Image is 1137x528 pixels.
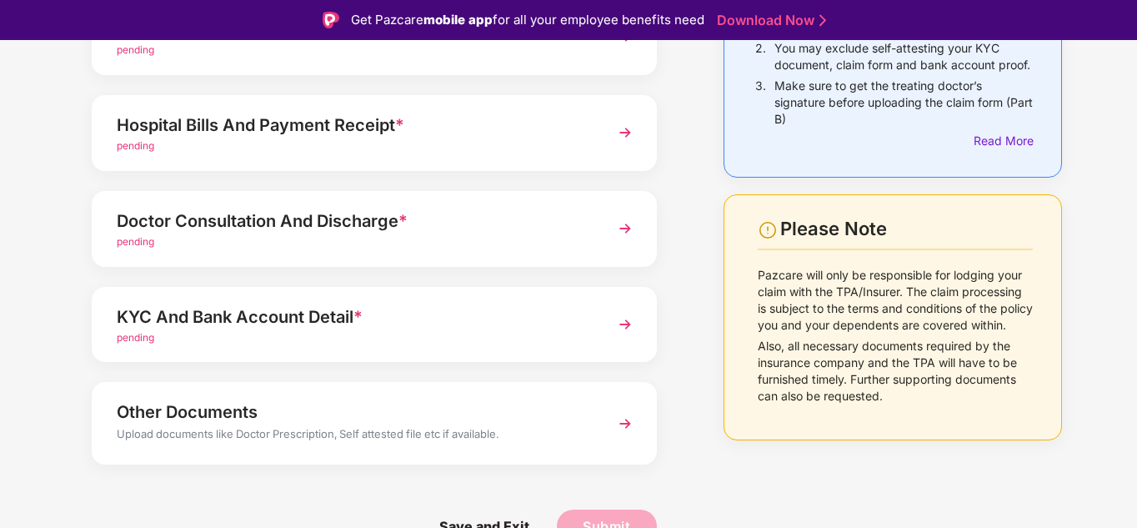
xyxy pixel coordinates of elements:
p: 2. [755,40,766,73]
img: svg+xml;base64,PHN2ZyBpZD0iTmV4dCIgeG1sbnM9Imh0dHA6Ly93d3cudzMub3JnLzIwMDAvc3ZnIiB3aWR0aD0iMzYiIG... [610,309,640,339]
img: Logo [323,12,339,28]
p: Make sure to get the treating doctor’s signature before uploading the claim form (Part B) [774,78,1033,128]
p: Pazcare will only be responsible for lodging your claim with the TPA/Insurer. The claim processin... [758,267,1034,334]
div: Get Pazcare for all your employee benefits need [351,10,704,30]
p: You may exclude self-attesting your KYC document, claim form and bank account proof. [774,40,1033,73]
div: Hospital Bills And Payment Receipt [117,112,589,138]
img: svg+xml;base64,PHN2ZyBpZD0iTmV4dCIgeG1sbnM9Imh0dHA6Ly93d3cudzMub3JnLzIwMDAvc3ZnIiB3aWR0aD0iMzYiIG... [610,214,640,244]
span: pending [117,331,154,344]
img: svg+xml;base64,PHN2ZyBpZD0iV2FybmluZ18tXzI0eDI0IiBkYXRhLW5hbWU9Ildhcm5pbmcgLSAyNHgyNCIgeG1sbnM9Im... [758,220,778,240]
div: Doctor Consultation And Discharge [117,208,589,234]
div: Other Documents [117,399,589,425]
div: Please Note [780,218,1033,240]
span: pending [117,43,154,56]
img: svg+xml;base64,PHN2ZyBpZD0iTmV4dCIgeG1sbnM9Imh0dHA6Ly93d3cudzMub3JnLzIwMDAvc3ZnIiB3aWR0aD0iMzYiIG... [610,409,640,439]
span: pending [117,139,154,152]
p: Also, all necessary documents required by the insurance company and the TPA will have to be furni... [758,338,1034,405]
img: svg+xml;base64,PHN2ZyBpZD0iTmV4dCIgeG1sbnM9Imh0dHA6Ly93d3cudzMub3JnLzIwMDAvc3ZnIiB3aWR0aD0iMzYiIG... [610,118,640,148]
div: Upload documents like Doctor Prescription, Self attested file etc if available. [117,425,589,447]
div: Read More [974,132,1033,150]
a: Download Now [717,12,821,29]
img: Stroke [819,12,826,29]
div: KYC And Bank Account Detail [117,304,589,330]
span: pending [117,235,154,248]
strong: mobile app [423,12,493,28]
p: 3. [755,78,766,128]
